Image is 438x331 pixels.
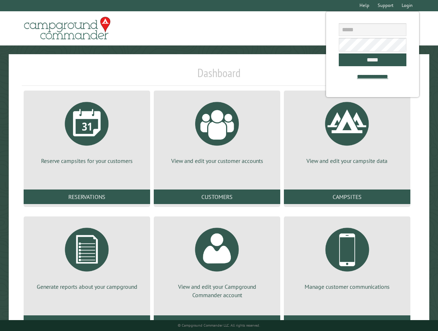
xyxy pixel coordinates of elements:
[32,157,141,165] p: Reserve campsites for your customers
[22,66,416,86] h1: Dashboard
[162,283,272,299] p: View and edit your Campground Commander account
[24,190,150,204] a: Reservations
[32,96,141,165] a: Reserve campsites for your customers
[162,157,272,165] p: View and edit your customer accounts
[22,14,113,43] img: Campground Commander
[32,222,141,291] a: Generate reports about your campground
[293,157,402,165] p: View and edit your campsite data
[178,323,260,328] small: © Campground Commander LLC. All rights reserved.
[24,315,150,330] a: Reports
[293,222,402,291] a: Manage customer communications
[154,190,280,204] a: Customers
[154,315,280,330] a: Account
[284,190,410,204] a: Campsites
[162,222,272,299] a: View and edit your Campground Commander account
[293,283,402,291] p: Manage customer communications
[293,96,402,165] a: View and edit your campsite data
[162,96,272,165] a: View and edit your customer accounts
[32,283,141,291] p: Generate reports about your campground
[284,315,410,330] a: Communications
